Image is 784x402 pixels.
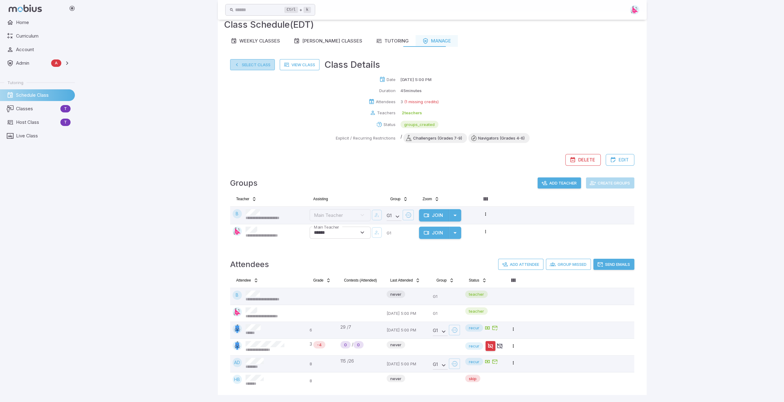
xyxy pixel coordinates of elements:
[465,343,483,349] span: recur
[340,275,381,285] button: Contests (Attended)
[433,360,448,370] div: G 1
[224,18,314,31] h3: Class Schedule (EDT)
[16,92,71,99] span: Schedule Class
[233,290,242,300] div: B
[280,59,319,70] a: View Class
[387,307,428,319] p: [DATE] 5:00 PM
[419,209,449,221] button: Join
[310,194,332,204] button: Assisting
[400,99,403,105] p: 3
[404,99,439,105] p: (1 missing credits)
[387,275,424,285] button: Last Attended
[340,341,351,348] div: Never Played
[313,197,328,201] span: Assisting
[465,308,488,314] span: teacher
[387,212,401,221] div: G 1
[230,59,275,70] button: Select Class
[379,87,396,94] p: Duration
[324,58,380,71] h3: Class Details
[465,325,483,331] span: recur
[233,375,242,384] div: HB
[60,106,71,112] span: T
[465,275,490,285] button: Status
[565,154,601,166] button: Delete
[353,341,364,348] div: New Student
[16,33,71,39] span: Curriculum
[390,197,400,201] span: Group
[353,342,364,348] span: 0
[498,259,543,270] button: Add Attendee
[233,209,242,218] div: B
[606,154,634,166] button: Edit
[433,275,458,285] button: Group
[469,278,479,283] span: Status
[508,275,518,285] button: Column visibility
[465,291,488,297] span: teacher
[294,38,362,44] div: [PERSON_NAME] Classes
[387,324,428,336] p: [DATE] 5:00 PM
[387,342,405,348] span: never
[236,197,250,201] span: Teacher
[16,119,58,126] span: Host Class
[336,135,396,141] p: Explicit / Recurring Restrictions
[310,375,335,386] p: 8
[376,99,396,105] p: Attendees
[233,194,261,204] button: Teacher
[314,224,339,230] label: Main Teacher
[60,119,71,125] span: T
[340,358,382,364] div: 115 / 26
[284,7,298,13] kbd: Ctrl
[433,307,460,319] p: G1
[437,278,447,283] span: Group
[310,358,335,370] p: 8
[433,290,460,302] p: G1
[433,327,448,336] div: G 1
[310,275,335,285] button: Grade
[387,358,428,370] p: [DATE] 5:00 PM
[284,6,311,14] div: +
[313,278,323,283] span: Grade
[384,121,396,128] p: Status
[408,135,467,141] span: Challengers (Grades 7-9)
[387,227,414,239] p: G1
[233,324,242,333] img: rectangle.svg
[16,60,49,67] span: Admin
[377,110,396,116] p: Teachers
[303,7,311,13] kbd: k
[230,177,258,189] h4: Groups
[16,19,71,26] span: Home
[387,375,405,381] span: never
[387,76,396,83] p: Date
[376,38,409,44] div: Tutoring
[233,358,242,367] div: AD
[233,341,242,350] img: rectangle.svg
[340,341,382,348] div: /
[310,324,335,336] p: 6
[422,38,451,44] div: Manage
[593,259,634,270] button: Send Emails
[313,342,325,348] span: -4
[313,341,325,348] div: Math is below age level
[51,60,61,66] span: A
[344,278,377,283] span: Contests (Attended)
[419,227,449,239] button: Join
[358,229,366,237] button: Open
[630,5,639,14] img: right-triangle.svg
[390,278,413,283] span: Last Attended
[233,227,242,236] img: right-triangle.svg
[465,359,483,365] span: recur
[230,258,269,270] h4: Attendees
[7,80,23,85] span: Tutoring
[231,38,280,44] div: Weekly Classes
[16,105,58,112] span: Classes
[233,307,242,317] img: right-triangle.svg
[233,275,262,285] button: Attendee
[419,194,443,204] button: Zoom
[340,342,351,348] span: 0
[402,110,422,116] p: 2 teachers
[400,133,530,143] div: /
[310,341,312,348] span: 3
[16,132,71,139] span: Live Class
[387,194,412,204] button: Group
[400,76,432,83] p: [DATE] 5:00 PM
